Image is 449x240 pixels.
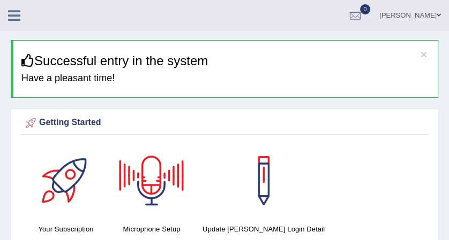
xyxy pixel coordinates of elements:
[21,54,430,68] h3: Successful entry in the system
[21,73,430,84] h4: Have a pleasant time!
[421,49,427,60] button: ×
[114,223,189,235] h4: Microphone Setup
[23,115,426,131] div: Getting Started
[28,223,103,235] h4: Your Subscription
[200,223,327,235] h4: Update [PERSON_NAME] Login Detail
[360,4,371,14] span: 0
